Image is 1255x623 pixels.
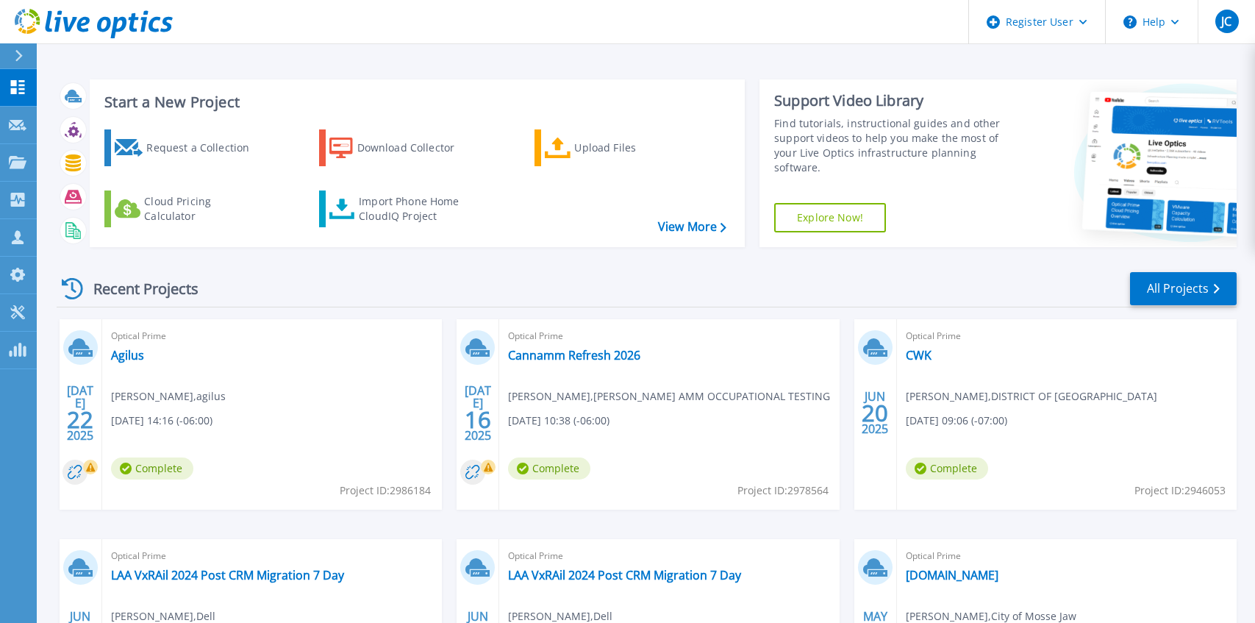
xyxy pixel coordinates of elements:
a: Request a Collection [104,129,268,166]
span: Optical Prime [906,328,1228,344]
span: [PERSON_NAME] , [PERSON_NAME] AMM OCCUPATIONAL TESTING [508,388,830,405]
span: Complete [508,458,590,480]
div: Import Phone Home CloudIQ Project [359,194,473,224]
span: Project ID: 2978564 [737,483,829,499]
div: Support Video Library [774,91,1015,110]
span: Complete [906,458,988,480]
span: [DATE] 14:16 (-06:00) [111,413,212,429]
span: Optical Prime [906,548,1228,564]
a: Cloud Pricing Calculator [104,191,268,227]
a: View More [658,220,726,234]
span: Optical Prime [508,548,830,564]
span: JC [1221,15,1231,27]
a: [DOMAIN_NAME] [906,568,998,583]
div: Find tutorials, instructional guides and other support videos to help you make the most of your L... [774,116,1015,175]
div: [DATE] 2025 [464,386,492,440]
div: Download Collector [357,133,475,163]
span: [DATE] 10:38 (-06:00) [508,413,609,429]
h3: Start a New Project [104,94,726,110]
a: LAA VxRAil 2024 Post CRM Migration 7 Day [508,568,741,583]
span: Optical Prime [111,548,433,564]
a: All Projects [1130,272,1237,305]
div: Request a Collection [146,133,264,163]
a: CWK [906,348,932,363]
span: 20 [862,407,888,419]
a: Explore Now! [774,203,886,232]
span: 16 [465,413,491,426]
div: Cloud Pricing Calculator [144,194,262,224]
span: [PERSON_NAME] , agilus [111,388,226,405]
span: Optical Prime [111,328,433,344]
span: Complete [111,458,193,480]
a: Cannamm Refresh 2026 [508,348,640,363]
div: [DATE] 2025 [66,386,94,440]
a: Agilus [111,348,144,363]
a: Upload Files [534,129,698,166]
span: [PERSON_NAME] , DISTRICT OF [GEOGRAPHIC_DATA] [906,388,1157,405]
span: Project ID: 2946053 [1134,483,1226,499]
span: Project ID: 2986184 [340,483,431,499]
div: Upload Files [574,133,692,163]
span: [DATE] 09:06 (-07:00) [906,413,1007,429]
span: 22 [67,413,93,426]
span: Optical Prime [508,328,830,344]
a: Download Collector [319,129,483,166]
a: LAA VxRAil 2024 Post CRM Migration 7 Day [111,568,344,583]
div: JUN 2025 [861,386,889,440]
div: Recent Projects [57,271,218,307]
